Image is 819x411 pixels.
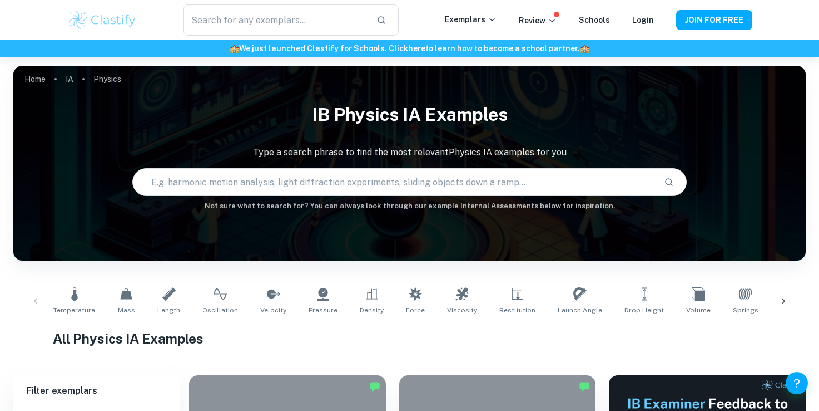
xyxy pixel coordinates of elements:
span: 🏫 [580,44,589,53]
button: Help and Feedback [786,372,808,394]
span: Springs [733,305,758,315]
img: Clastify logo [67,9,138,31]
h1: All Physics IA Examples [53,329,766,349]
span: Volume [686,305,711,315]
span: Velocity [260,305,286,315]
p: Review [519,14,557,27]
button: Search [659,173,678,192]
img: Marked [579,381,590,392]
span: Mass [118,305,135,315]
h6: We just launched Clastify for Schools. Click to learn how to become a school partner. [2,42,817,55]
input: E.g. harmonic motion analysis, light diffraction experiments, sliding objects down a ramp... [133,167,656,198]
a: Home [24,71,46,87]
a: here [408,44,425,53]
p: Exemplars [445,13,497,26]
span: 🏫 [230,44,239,53]
span: Temperature [53,305,95,315]
span: Oscillation [202,305,238,315]
p: Type a search phrase to find the most relevant Physics IA examples for you [13,146,806,159]
input: Search for any exemplars... [183,4,367,36]
a: IA [66,71,73,87]
span: Launch Angle [558,305,602,315]
h1: IB Physics IA examples [13,97,806,133]
span: Force [406,305,425,315]
h6: Filter exemplars [13,375,180,407]
span: Pressure [309,305,337,315]
p: Physics [93,73,121,85]
a: Schools [579,16,610,25]
span: Length [157,305,180,315]
h6: Not sure what to search for? You can always look through our example Internal Assessments below f... [13,200,806,212]
span: Restitution [499,305,535,315]
button: JOIN FOR FREE [676,10,752,30]
span: Density [360,305,384,315]
a: Login [632,16,654,25]
span: Viscosity [447,305,477,315]
span: Drop Height [624,305,664,315]
img: Marked [369,381,380,392]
